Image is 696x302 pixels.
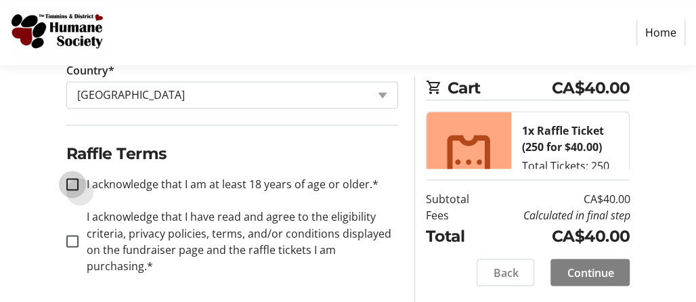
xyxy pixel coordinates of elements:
label: Country* [66,62,114,79]
img: Timmins and District Humane Society's Logo [11,5,107,60]
div: Total Tickets: 250 [522,158,619,174]
span: Back [493,264,518,280]
span: Cart [448,76,552,100]
td: CA$40.00 [485,192,630,208]
strong: 1x Raffle Ticket (250 for $40.00) [522,123,604,154]
button: Back [477,259,534,286]
a: Home [636,20,685,45]
td: Fees [426,208,485,224]
span: CA$40.00 [551,76,630,100]
td: Total [426,224,485,248]
h2: Raffle Terms [66,142,398,165]
span: Continue [567,264,613,280]
td: CA$40.00 [485,224,630,248]
label: I acknowledge that I am at least 18 years of age or older.* [79,176,378,192]
td: Calculated in final step [485,208,630,224]
label: I acknowledge that I have read and agree to the eligibility criteria, privacy policies, terms, an... [79,209,398,274]
td: Subtotal [426,192,485,208]
button: Continue [550,259,630,286]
